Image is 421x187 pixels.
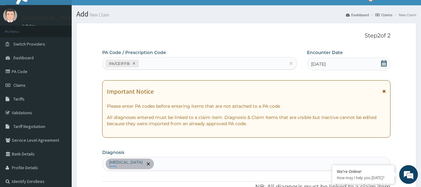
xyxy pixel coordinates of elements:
[109,165,143,168] small: query
[393,12,416,17] li: New Claim
[22,15,73,21] p: [GEOGRAPHIC_DATA]
[107,114,386,127] p: All diagnoses entered must be linked to a claim item. Diagnosis & Claim Items that are visible bu...
[337,175,390,180] p: How may I help you today?
[107,60,131,67] div: PA/CE1FFB
[376,12,392,17] a: Claims
[102,32,391,39] p: Step 2 of 2
[337,169,390,174] div: We're Online!
[13,55,34,61] span: Dashboard
[36,55,86,118] span: We're online!
[102,49,166,56] label: PA Code / Prescription Code
[22,24,37,28] a: Online
[32,35,105,43] div: Chat with us now
[12,31,25,47] img: d_794563401_company_1708531726252_794563401
[13,96,25,102] span: Tariffs
[13,82,26,88] span: Claims
[76,10,416,18] h1: Add
[3,8,17,22] img: User Image
[102,3,117,18] div: Minimize live chat window
[13,41,45,47] span: Switch Providers
[346,12,369,17] a: Dashboard
[109,160,143,165] p: [MEDICAL_DATA]
[307,49,343,56] label: Encounter Date
[102,149,124,155] label: Diagnosis
[107,103,386,109] p: Please enter PA codes before entering items that are not attached to a PA code
[13,124,45,129] span: Tariff Negotiation
[146,161,151,167] span: remove selection option
[3,122,119,144] textarea: Type your message and hit 'Enter'
[311,61,326,67] span: [DATE]
[107,88,154,95] h1: Important Notice
[89,12,109,17] small: New Claim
